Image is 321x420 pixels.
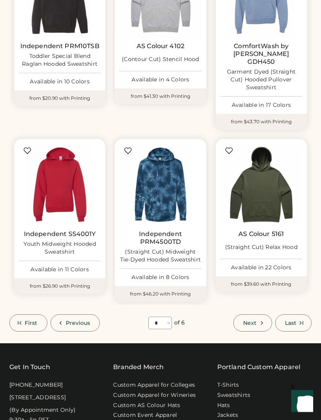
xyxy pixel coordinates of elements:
[216,114,307,130] div: from $43.70 with Printing
[243,321,256,326] span: Next
[20,43,99,50] a: Independent PRM10TSB
[119,274,201,282] div: Available in 8 Colors
[113,382,195,389] a: Custom Apparel for Colleges
[122,56,199,64] div: (Contour Cut) Stencil Hood
[113,363,164,372] div: Branded Merch
[66,321,90,326] span: Previous
[174,319,185,327] div: of 6
[225,244,298,252] div: (Straight Cut) Relax Hood
[19,241,101,256] div: Youth Midweight Hooded Sweatshirt
[113,412,177,420] a: Custom Event Apparel
[220,68,302,92] div: Garment Dyed (Straight Cut) Hooded Pullover Sweatshirt
[9,363,50,372] div: Get In Touch
[19,53,101,68] div: Toddler Special Blend Raglan Hooded Sweatshirt
[119,76,201,84] div: Available in 4 Colors
[238,231,284,238] a: AS Colour 5161
[217,363,300,372] a: Portland Custom Apparel
[217,412,238,420] a: Jackets
[9,382,63,389] div: [PHONE_NUMBER]
[220,264,302,272] div: Available in 22 Colors
[115,287,206,302] div: from $46.20 with Printing
[115,89,206,105] div: from $41.30 with Printing
[113,402,180,410] a: Custom AS Colour Hats
[119,144,201,226] img: Independent Trading Co. PRM4500TD (Straight Cut) Midweight Tie-Dyed Hooded Sweatshirt
[220,144,302,226] img: AS Colour 5161 (Straight Cut) Relax Hood
[220,43,302,66] a: ComfortWash by [PERSON_NAME] GDH450
[9,407,76,415] div: (By Appointment Only)
[137,43,184,50] a: AS Colour 4102
[9,315,47,332] button: First
[19,144,101,226] img: Independent Trading Co. SS4001Y Youth Midweight Hooded Sweatshirt
[14,91,105,106] div: from $20.90 with Printing
[275,315,312,332] button: Last
[119,249,201,264] div: (Straight Cut) Midweight Tie-Dyed Hooded Sweatshirt
[14,279,105,294] div: from $26.90 with Printing
[216,277,307,292] div: from $39.60 with Printing
[220,102,302,110] div: Available in 17 Colors
[25,321,38,326] span: First
[284,385,317,418] iframe: Front Chat
[217,392,251,400] a: Sweatshirts
[19,78,101,86] div: Available in 10 Colors
[285,321,296,326] span: Last
[217,402,230,410] a: Hats
[119,231,201,246] a: Independent PRM4500TD
[9,394,66,402] div: [STREET_ADDRESS]
[19,266,101,274] div: Available in 11 Colors
[233,315,272,332] button: Next
[113,392,196,400] a: Custom Apparel for Wineries
[24,231,96,238] a: Independent SS4001Y
[217,382,239,389] a: T-Shirts
[50,315,100,332] button: Previous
